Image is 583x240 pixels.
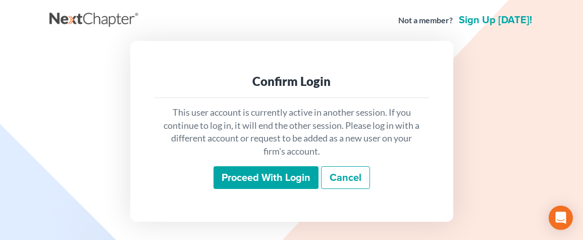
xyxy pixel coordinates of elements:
div: Confirm Login [163,73,421,89]
a: Sign up [DATE]! [457,15,534,25]
input: Proceed with login [214,166,319,189]
div: Open Intercom Messenger [549,206,573,230]
a: Cancel [321,166,370,189]
strong: Not a member? [398,15,453,26]
p: This user account is currently active in another session. If you continue to log in, it will end ... [163,106,421,158]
